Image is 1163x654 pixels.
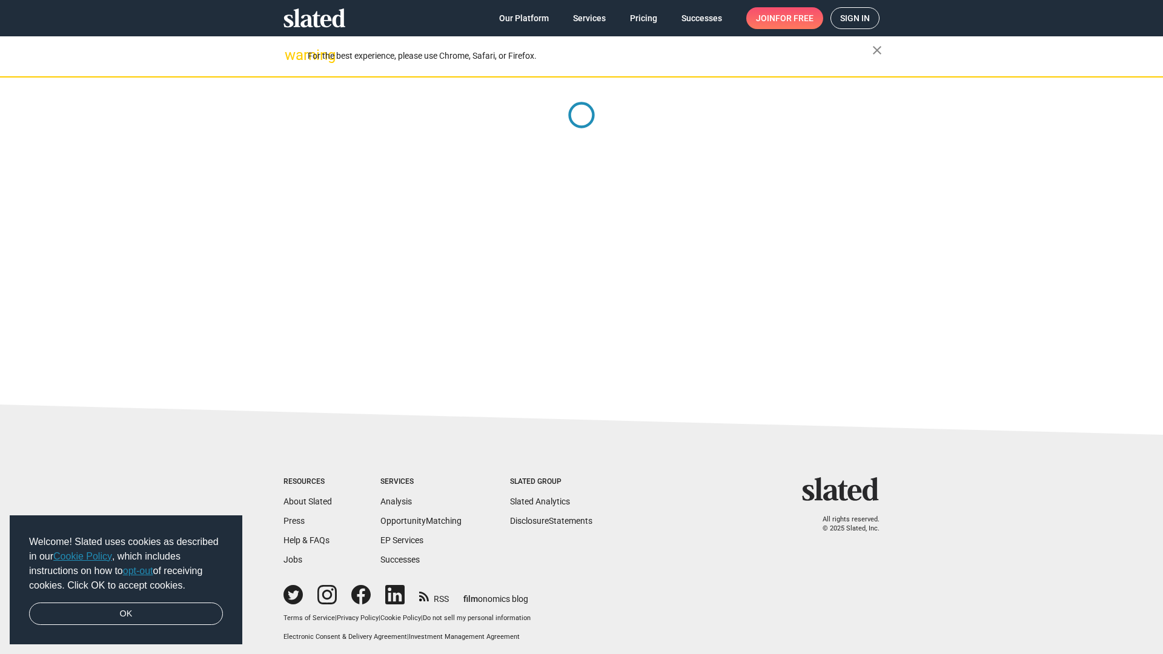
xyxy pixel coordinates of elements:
[379,614,380,622] span: |
[421,614,423,622] span: |
[870,43,884,58] mat-icon: close
[283,633,407,641] a: Electronic Consent & Delivery Agreement
[510,497,570,506] a: Slated Analytics
[499,7,549,29] span: Our Platform
[746,7,823,29] a: Joinfor free
[630,7,657,29] span: Pricing
[380,497,412,506] a: Analysis
[573,7,606,29] span: Services
[335,614,337,622] span: |
[283,535,330,545] a: Help & FAQs
[283,497,332,506] a: About Slated
[840,8,870,28] span: Sign in
[123,566,153,576] a: opt-out
[380,516,462,526] a: OpportunityMatching
[463,584,528,605] a: filmonomics blog
[409,633,520,641] a: Investment Management Agreement
[29,603,223,626] a: dismiss cookie message
[563,7,615,29] a: Services
[681,7,722,29] span: Successes
[53,551,112,561] a: Cookie Policy
[463,594,478,604] span: film
[308,48,872,64] div: For the best experience, please use Chrome, Safari, or Firefox.
[419,586,449,605] a: RSS
[380,535,423,545] a: EP Services
[283,477,332,487] div: Resources
[620,7,667,29] a: Pricing
[29,535,223,593] span: Welcome! Slated uses cookies as described in our , which includes instructions on how to of recei...
[380,614,421,622] a: Cookie Policy
[489,7,558,29] a: Our Platform
[756,7,813,29] span: Join
[380,477,462,487] div: Services
[510,477,592,487] div: Slated Group
[380,555,420,564] a: Successes
[407,633,409,641] span: |
[775,7,813,29] span: for free
[810,515,880,533] p: All rights reserved. © 2025 Slated, Inc.
[423,614,531,623] button: Do not sell my personal information
[830,7,880,29] a: Sign in
[285,48,299,62] mat-icon: warning
[283,516,305,526] a: Press
[337,614,379,622] a: Privacy Policy
[10,515,242,645] div: cookieconsent
[283,555,302,564] a: Jobs
[510,516,592,526] a: DisclosureStatements
[672,7,732,29] a: Successes
[283,614,335,622] a: Terms of Service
